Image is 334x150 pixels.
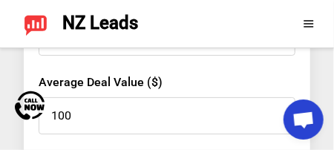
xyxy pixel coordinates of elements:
span: NZ Leads [62,13,138,34]
a: Open chat [284,100,324,140]
img: Call Now [15,91,45,120]
iframe: Sign in with Google Button [245,7,292,40]
label: Average Deal Value ($) [39,74,295,91]
img: NZ Leads logo [24,12,48,36]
